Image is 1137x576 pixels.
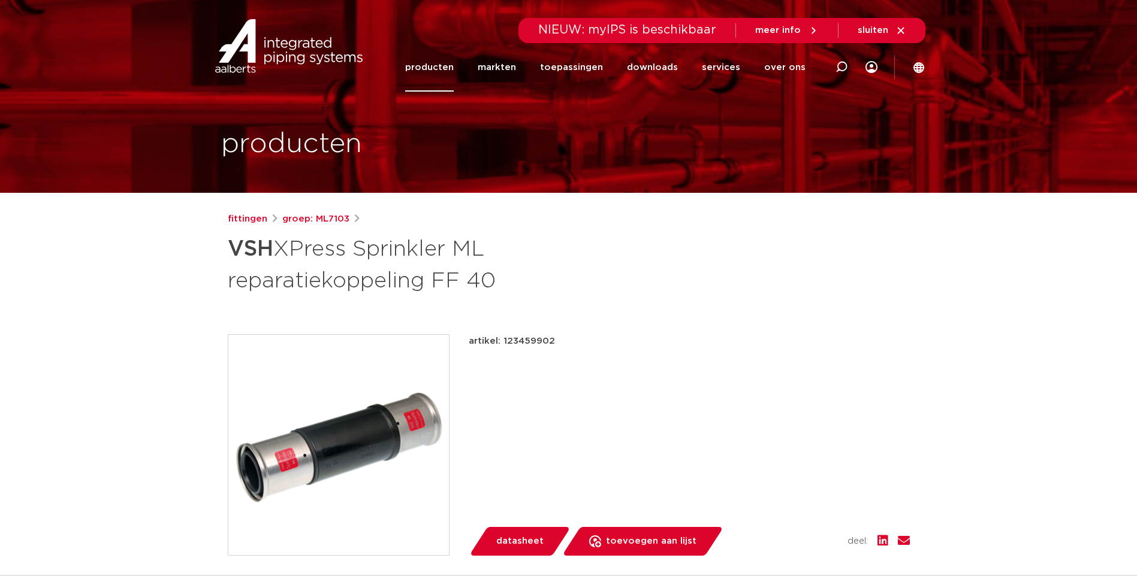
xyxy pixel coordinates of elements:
span: NIEUW: myIPS is beschikbaar [538,24,716,36]
a: toepassingen [540,43,603,92]
span: deel: [848,534,868,548]
a: downloads [627,43,678,92]
span: sluiten [858,26,888,35]
a: markten [478,43,516,92]
strong: VSH [228,238,273,260]
span: meer info [755,26,801,35]
a: datasheet [469,527,571,556]
p: artikel: 123459902 [469,334,555,348]
a: producten [405,43,454,92]
a: sluiten [858,25,906,36]
h1: XPress Sprinkler ML reparatiekoppeling FF 40 [228,231,678,296]
h1: producten [221,125,362,163]
a: fittingen [228,212,267,226]
a: groep: ML7103 [282,212,349,226]
span: datasheet [496,532,544,551]
a: meer info [755,25,819,36]
a: services [702,43,740,92]
span: toevoegen aan lijst [606,532,696,551]
img: Product Image for VSH XPress Sprinkler ML reparatiekoppeling FF 40 [228,335,449,555]
nav: Menu [405,43,806,92]
div: my IPS [865,43,877,92]
a: over ons [764,43,806,92]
